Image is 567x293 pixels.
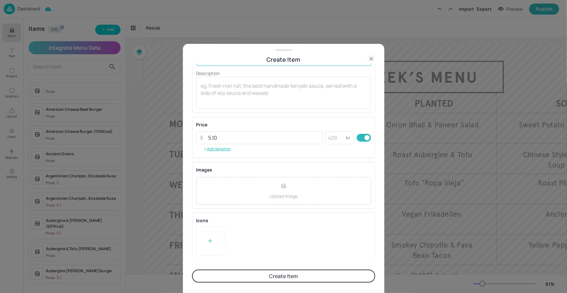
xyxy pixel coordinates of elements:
[325,131,346,144] input: 429
[192,55,375,64] div: Create Item
[269,193,298,199] p: Upload Image
[205,131,323,144] input: 10
[196,144,238,154] button: Add Variation
[196,70,371,77] p: Description
[192,270,375,283] button: Create Item
[196,166,371,173] p: Images
[346,135,350,140] p: kJ
[196,121,208,128] p: Price
[196,217,371,224] div: Icons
